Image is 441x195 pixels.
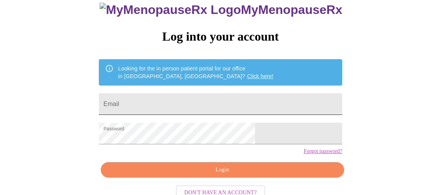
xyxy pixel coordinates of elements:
img: MyMenopauseRx Logo [100,3,241,17]
h3: MyMenopauseRx [100,3,342,17]
button: Login [101,162,344,178]
a: Forgot password? [303,148,342,154]
a: Click here! [247,73,274,79]
h3: Log into your account [99,29,342,44]
div: Looking for the in person patient portal for our office in [GEOGRAPHIC_DATA], [GEOGRAPHIC_DATA]? [118,62,274,83]
span: Login [110,165,335,175]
